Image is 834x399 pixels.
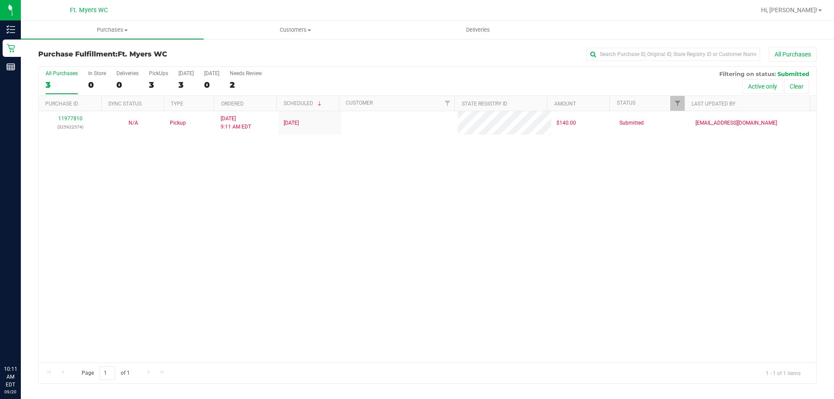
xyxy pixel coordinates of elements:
span: Filtering on status: [719,70,776,77]
a: Last Updated By [692,101,735,107]
div: 3 [46,80,78,90]
span: Purchases [21,26,204,34]
button: All Purchases [769,47,817,62]
input: 1 [99,366,115,380]
a: Customer [346,100,373,106]
inline-svg: Reports [7,63,15,71]
span: Page of 1 [74,366,137,380]
span: Submitted [778,70,809,77]
a: Amount [554,101,576,107]
div: 3 [179,80,194,90]
span: [DATE] 9:11 AM EDT [221,115,251,131]
div: In Store [88,70,106,76]
button: N/A [129,119,138,127]
h3: Purchase Fulfillment: [38,50,298,58]
a: Ordered [221,101,244,107]
p: (325922574) [44,123,96,131]
div: Needs Review [230,70,262,76]
a: 11977810 [58,115,83,122]
a: Filter [670,96,685,111]
a: Status [617,100,635,106]
span: [EMAIL_ADDRESS][DOMAIN_NAME] [695,119,777,127]
a: Filter [440,96,454,111]
inline-svg: Inventory [7,25,15,34]
span: Not Applicable [129,120,138,126]
div: Deliveries [116,70,139,76]
iframe: Resource center [9,330,35,356]
div: All Purchases [46,70,78,76]
p: 09/20 [4,389,17,395]
span: Pickup [170,119,186,127]
span: Submitted [619,119,644,127]
a: Deliveries [387,21,569,39]
a: State Registry ID [462,101,507,107]
button: Active only [742,79,783,94]
div: 2 [230,80,262,90]
inline-svg: Retail [7,44,15,53]
input: Search Purchase ID, Original ID, State Registry ID or Customer Name... [586,48,760,61]
p: 10:11 AM EDT [4,365,17,389]
span: Ft. Myers WC [70,7,108,14]
span: Deliveries [454,26,502,34]
a: Purchases [21,21,204,39]
span: [DATE] [284,119,299,127]
a: Purchase ID [45,101,78,107]
div: 0 [116,80,139,90]
a: Customers [204,21,387,39]
button: Clear [784,79,809,94]
div: [DATE] [204,70,219,76]
a: Type [171,101,183,107]
div: 3 [149,80,168,90]
span: Ft. Myers WC [118,50,167,58]
a: Sync Status [108,101,142,107]
div: [DATE] [179,70,194,76]
a: Scheduled [284,100,323,106]
span: $140.00 [556,119,576,127]
span: Hi, [PERSON_NAME]! [761,7,817,13]
div: PickUps [149,70,168,76]
div: 0 [204,80,219,90]
span: Customers [204,26,386,34]
span: 1 - 1 of 1 items [759,366,808,379]
div: 0 [88,80,106,90]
